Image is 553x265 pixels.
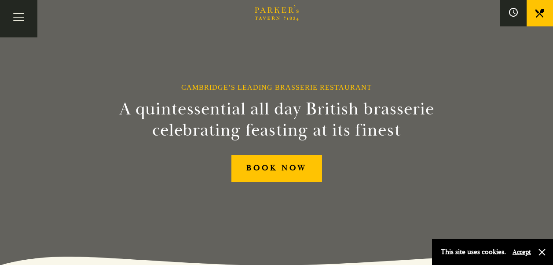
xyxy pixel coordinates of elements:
[441,246,506,258] p: This site uses cookies.
[538,248,546,257] button: Close and accept
[513,248,531,256] button: Accept
[231,155,322,182] a: BOOK NOW
[76,99,477,141] h2: A quintessential all day British brasserie celebrating feasting at its finest
[181,83,372,92] h1: Cambridge’s Leading Brasserie Restaurant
